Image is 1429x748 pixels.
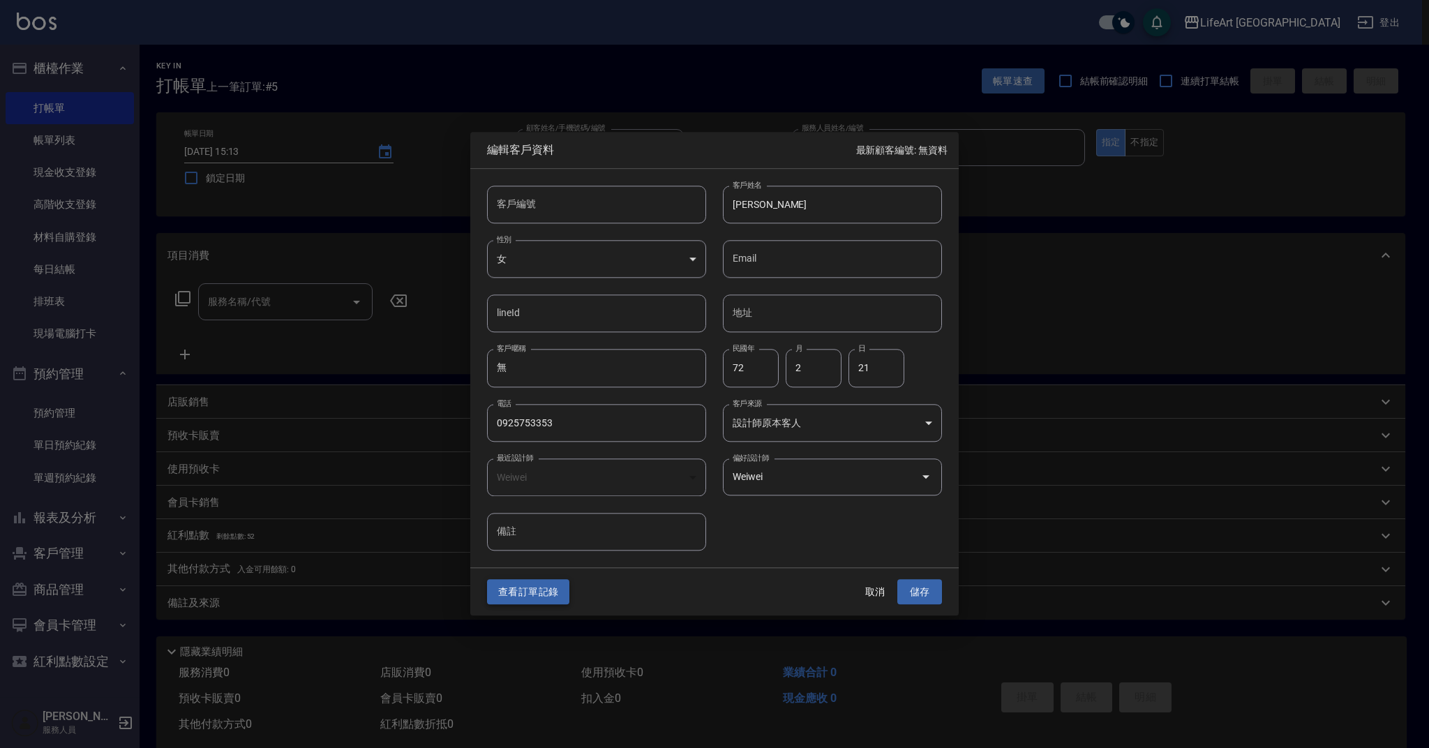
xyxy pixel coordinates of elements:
[497,398,511,408] label: 電話
[897,579,942,605] button: 儲存
[795,343,802,354] label: 月
[853,579,897,605] button: 取消
[487,579,569,605] button: 查看訂單記錄
[487,458,706,496] div: Weiwei
[487,240,706,278] div: 女
[733,179,762,190] label: 客戶姓名
[723,404,942,442] div: 設計師原本客人
[497,452,533,463] label: 最近設計師
[915,466,937,488] button: Open
[497,343,526,354] label: 客戶暱稱
[733,398,762,408] label: 客戶來源
[858,343,865,354] label: 日
[733,343,754,354] label: 民國年
[856,143,948,158] p: 最新顧客編號: 無資料
[497,234,511,244] label: 性別
[733,452,769,463] label: 偏好設計師
[487,143,856,157] span: 編輯客戶資料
